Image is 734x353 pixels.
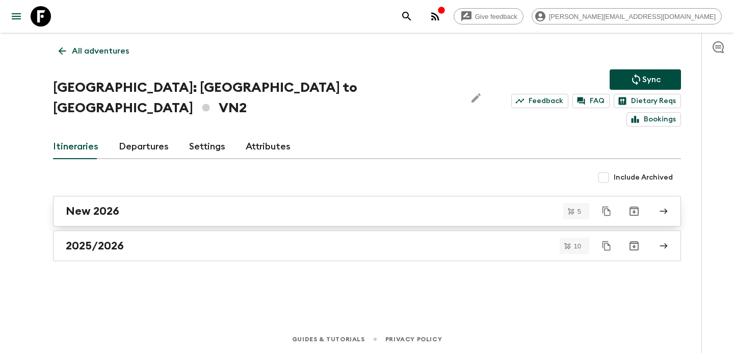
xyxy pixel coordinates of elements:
[246,135,291,159] a: Attributes
[614,94,681,108] a: Dietary Reqs
[292,334,365,345] a: Guides & Tutorials
[572,94,610,108] a: FAQ
[469,13,523,20] span: Give feedback
[53,135,98,159] a: Itineraries
[53,41,135,61] a: All adventures
[543,13,721,20] span: [PERSON_NAME][EMAIL_ADDRESS][DOMAIN_NAME]
[53,196,681,226] a: New 2026
[571,208,587,215] span: 5
[614,172,673,183] span: Include Archived
[66,205,119,218] h2: New 2026
[119,135,169,159] a: Departures
[53,231,681,261] a: 2025/2026
[385,334,442,345] a: Privacy Policy
[397,6,417,27] button: search adventures
[53,78,458,118] h1: [GEOGRAPHIC_DATA]: [GEOGRAPHIC_DATA] to [GEOGRAPHIC_DATA] VN2
[624,236,644,256] button: Archive
[568,243,587,249] span: 10
[532,8,722,24] div: [PERSON_NAME][EMAIL_ADDRESS][DOMAIN_NAME]
[66,239,124,253] h2: 2025/2026
[597,237,616,255] button: Duplicate
[189,135,225,159] a: Settings
[72,45,129,57] p: All adventures
[626,112,681,127] a: Bookings
[642,73,661,86] p: Sync
[454,8,523,24] a: Give feedback
[597,202,616,220] button: Duplicate
[610,69,681,90] button: Sync adventure departures to the booking engine
[624,201,644,221] button: Archive
[466,78,486,118] button: Edit Adventure Title
[511,94,568,108] a: Feedback
[6,6,27,27] button: menu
